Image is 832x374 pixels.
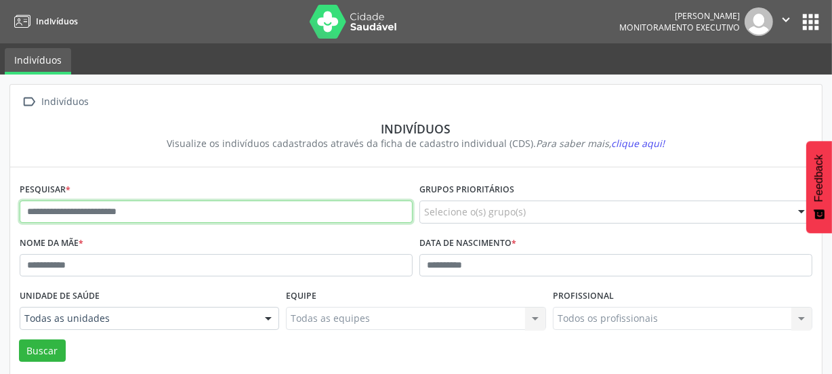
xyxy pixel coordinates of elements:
i: Para saber mais, [537,137,665,150]
i:  [778,12,793,27]
span: clique aqui! [612,137,665,150]
img: img [745,7,773,36]
div: Indivíduos [39,92,91,112]
span: Todas as unidades [24,312,251,325]
button: apps [799,10,823,34]
span: Selecione o(s) grupo(s) [424,205,526,219]
label: Nome da mãe [20,233,83,254]
div: [PERSON_NAME] [619,10,740,22]
i:  [20,92,39,112]
label: Grupos prioritários [419,180,514,201]
div: Visualize os indivíduos cadastrados através da ficha de cadastro individual (CDS). [29,136,803,150]
label: Unidade de saúde [20,286,100,307]
label: Data de nascimento [419,233,516,254]
span: Indivíduos [36,16,78,27]
label: Profissional [553,286,614,307]
a: Indivíduos [5,48,71,75]
a: Indivíduos [9,10,78,33]
button: Feedback - Mostrar pesquisa [806,141,832,233]
label: Equipe [286,286,316,307]
label: Pesquisar [20,180,70,201]
button:  [773,7,799,36]
a:  Indivíduos [20,92,91,112]
span: Feedback [813,154,825,202]
span: Monitoramento Executivo [619,22,740,33]
div: Indivíduos [29,121,803,136]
